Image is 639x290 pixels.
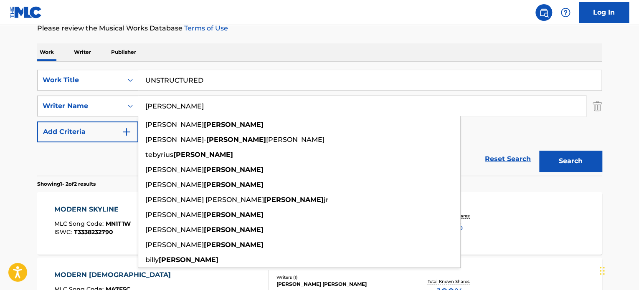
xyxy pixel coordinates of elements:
[145,196,264,204] span: [PERSON_NAME] [PERSON_NAME]
[145,121,204,129] span: [PERSON_NAME]
[206,136,266,144] strong: [PERSON_NAME]
[539,151,602,171] button: Search
[145,166,204,174] span: [PERSON_NAME]
[579,2,629,23] a: Log In
[54,204,131,214] div: MODERN SKYLINE
[37,23,602,33] p: Please review the Musical Works Database
[109,43,139,61] p: Publisher
[122,127,132,137] img: 9d2ae6d4665cec9f34b9.svg
[481,150,535,168] a: Reset Search
[37,121,138,142] button: Add Criteria
[600,258,605,283] div: Drag
[159,256,218,264] strong: [PERSON_NAME]
[183,24,228,32] a: Terms of Use
[54,220,106,227] span: MLC Song Code :
[173,151,233,159] strong: [PERSON_NAME]
[145,136,206,144] span: [PERSON_NAME]-
[71,43,94,61] p: Writer
[276,280,403,288] div: [PERSON_NAME] [PERSON_NAME]
[145,241,204,249] span: [PERSON_NAME]
[37,192,602,255] a: MODERN SKYLINEMLC Song Code:MN1T1WISWC:T3338232790Writers (1)[PERSON_NAME] [PERSON_NAME]Recording...
[145,256,159,264] span: billy
[54,228,74,236] span: ISWC :
[597,250,639,290] iframe: Chat Widget
[106,220,131,227] span: MN1T1W
[43,101,118,111] div: Writer Name
[37,43,56,61] p: Work
[276,274,403,280] div: Writers ( 1 )
[37,70,602,176] form: Search Form
[324,196,329,204] span: jr
[204,211,264,219] strong: [PERSON_NAME]
[535,4,552,21] a: Public Search
[145,226,204,234] span: [PERSON_NAME]
[43,75,118,85] div: Work Title
[557,4,574,21] div: Help
[560,8,571,18] img: help
[37,180,96,188] p: Showing 1 - 2 of 2 results
[204,226,264,234] strong: [PERSON_NAME]
[204,181,264,189] strong: [PERSON_NAME]
[204,121,264,129] strong: [PERSON_NAME]
[593,96,602,116] img: Delete Criterion
[10,6,42,18] img: MLC Logo
[266,136,325,144] span: [PERSON_NAME]
[264,196,324,204] strong: [PERSON_NAME]
[54,270,175,280] div: MODERN [DEMOGRAPHIC_DATA]
[145,181,204,189] span: [PERSON_NAME]
[427,278,472,285] p: Total Known Shares:
[145,211,204,219] span: [PERSON_NAME]
[74,228,113,236] span: T3338232790
[539,8,549,18] img: search
[204,241,264,249] strong: [PERSON_NAME]
[145,151,173,159] span: tebyrius
[204,166,264,174] strong: [PERSON_NAME]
